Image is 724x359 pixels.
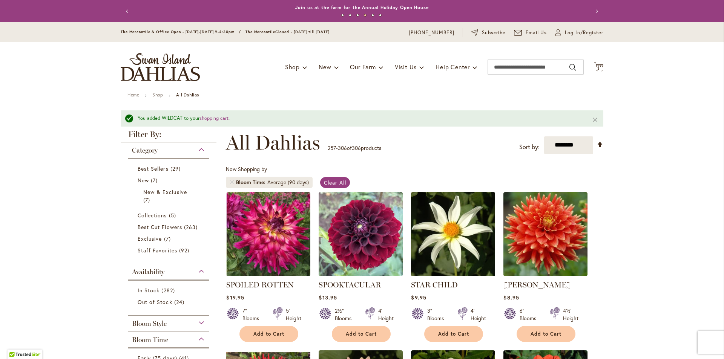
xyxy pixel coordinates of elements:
[138,286,201,294] a: In Stock 282
[170,165,183,173] span: 29
[226,280,294,289] a: SPOILED ROTTEN
[427,307,448,322] div: 3" Blooms
[138,298,172,306] span: Out of Stock
[138,246,201,254] a: Staff Favorites
[275,29,330,34] span: Closed - [DATE] till [DATE]
[226,294,244,301] span: $19.95
[138,212,167,219] span: Collections
[236,179,267,186] span: Bloom Time
[253,331,284,337] span: Add to Cart
[143,196,152,204] span: 7
[324,179,346,186] span: Clear All
[346,331,377,337] span: Add to Cart
[179,246,191,254] span: 92
[503,270,587,278] a: STEVEN DAVID
[378,307,394,322] div: 4' Height
[482,29,506,37] span: Subscribe
[503,294,519,301] span: $8.95
[132,319,167,328] span: Bloom Style
[161,286,176,294] span: 282
[226,270,310,278] a: SPOILED ROTTEN
[226,192,310,276] img: SPOILED ROTTEN
[503,280,571,289] a: [PERSON_NAME]
[295,5,429,10] a: Join us at the farm for the Annual Holiday Open House
[6,332,27,353] iframe: Launch Accessibility Center
[138,165,201,173] a: Best Sellers
[121,53,200,81] a: store logo
[169,211,178,219] span: 5
[174,298,186,306] span: 24
[356,14,359,17] button: 3 of 6
[127,92,139,98] a: Home
[320,177,350,188] a: Clear All
[230,180,234,185] a: Remove Bloom Time Average (90 days)
[350,63,376,71] span: Our Farm
[121,29,275,34] span: The Mercantile & Office Open - [DATE]-[DATE] 9-4:30pm / The Mercantile
[319,280,381,289] a: SPOOKTACULAR
[138,235,162,242] span: Exclusive
[588,4,603,19] button: Next
[319,63,331,71] span: New
[319,192,403,276] img: Spooktacular
[138,287,160,294] span: In Stock
[517,326,575,342] button: Add to Cart
[239,326,298,342] button: Add to Cart
[319,294,337,301] span: $13.95
[138,223,201,231] a: Best Cut Flowers
[138,115,581,122] div: You added WILDCAT to your .
[436,63,470,71] span: Help Center
[138,298,201,306] a: Out of Stock 24
[335,307,356,322] div: 2½" Blooms
[594,62,603,72] button: 3
[132,336,168,344] span: Bloom Time
[514,29,547,37] a: Email Us
[364,14,367,17] button: 4 of 6
[132,146,158,154] span: Category
[565,29,603,37] span: Log In/Register
[520,307,541,322] div: 6" Blooms
[526,29,547,37] span: Email Us
[395,63,417,71] span: Visit Us
[371,14,374,17] button: 5 of 6
[184,223,199,231] span: 263
[199,115,229,121] a: shopping cart
[409,29,454,37] a: [PHONE_NUMBER]
[563,307,578,322] div: 4½' Height
[286,307,301,322] div: 5' Height
[121,4,136,19] button: Previous
[138,165,169,172] span: Best Sellers
[226,131,320,154] span: All Dahlias
[138,235,201,243] a: Exclusive
[503,192,587,276] img: STEVEN DAVID
[424,326,483,342] button: Add to Cart
[164,235,173,243] span: 7
[319,270,403,278] a: Spooktacular
[138,247,177,254] span: Staff Favorites
[471,307,486,322] div: 4' Height
[349,14,351,17] button: 2 of 6
[411,280,458,289] a: STAR CHILD
[341,14,344,17] button: 1 of 6
[143,188,187,196] span: New & Exclusive
[285,63,300,71] span: Shop
[519,140,540,154] label: Sort by:
[138,211,201,219] a: Collections
[555,29,603,37] a: Log In/Register
[352,144,361,151] span: 306
[471,29,506,37] a: Subscribe
[121,130,216,142] strong: Filter By:
[338,144,347,151] span: 306
[332,326,391,342] button: Add to Cart
[411,192,495,276] img: STAR CHILD
[138,177,149,184] span: New
[597,66,600,71] span: 3
[328,142,381,154] p: - of products
[176,92,199,98] strong: All Dahlias
[138,176,201,184] a: New
[411,294,426,301] span: $9.95
[143,188,196,204] a: New &amp; Exclusive
[242,307,264,322] div: 7" Blooms
[411,270,495,278] a: STAR CHILD
[379,14,382,17] button: 6 of 6
[267,179,309,186] div: Average (90 days)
